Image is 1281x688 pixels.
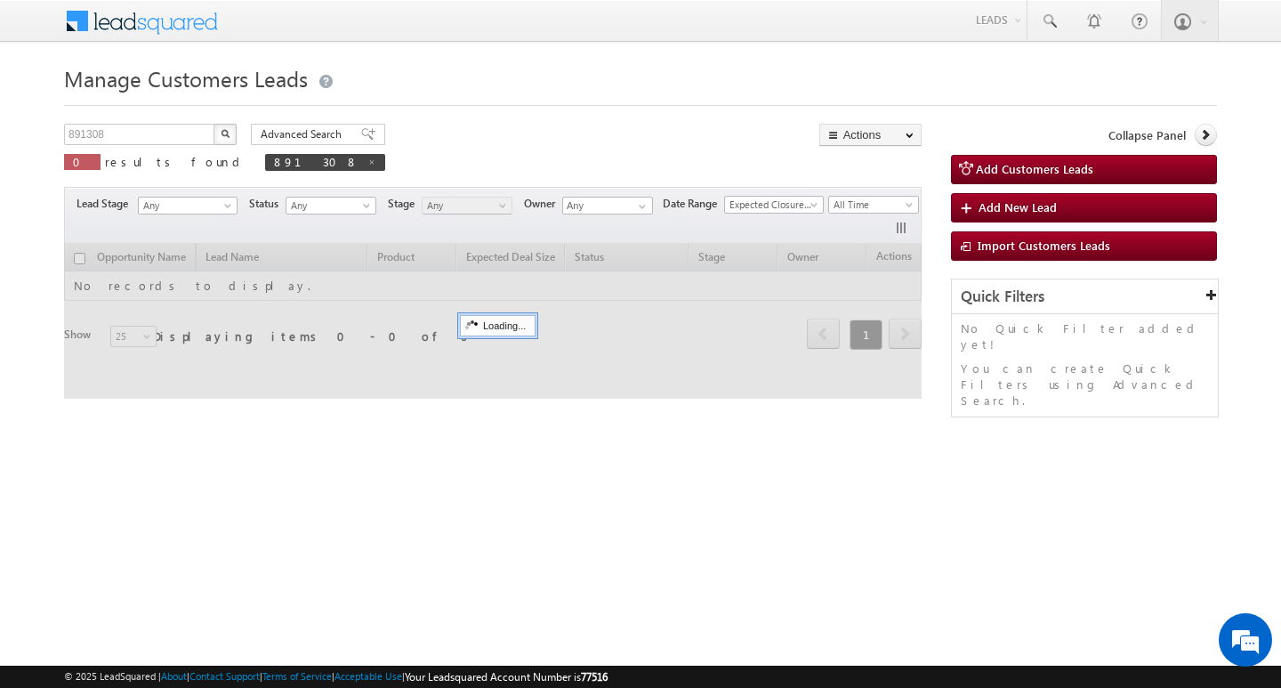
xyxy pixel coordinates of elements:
span: Any [139,198,231,214]
a: Expected Closure Date [724,196,824,214]
span: Collapse Panel [1108,127,1186,143]
div: Loading... [460,315,536,336]
img: Search [221,129,230,138]
span: results found [105,154,246,169]
span: Your Leadsquared Account Number is [405,670,608,684]
span: Advanced Search [261,126,347,142]
span: Stage [388,196,422,212]
a: Any [138,197,238,214]
a: Terms of Service [262,670,332,682]
a: Acceptable Use [334,670,402,682]
span: Date Range [663,196,724,212]
span: 891308 [274,154,359,169]
span: Status [249,196,286,212]
span: Expected Closure Date [725,197,818,213]
span: Import Customers Leads [978,238,1110,253]
span: All Time [829,197,914,213]
span: Manage Customers Leads [64,64,308,93]
span: Lead Stage [77,196,135,212]
span: © 2025 LeadSquared | | | | | [64,668,608,685]
a: Show All Items [629,198,651,215]
span: 77516 [581,670,608,684]
span: Any [286,198,371,214]
input: Type to Search [562,197,653,214]
a: All Time [828,196,919,214]
p: You can create Quick Filters using Advanced Search. [961,360,1209,409]
a: About [161,670,187,682]
span: Add New Lead [979,199,1057,214]
a: Contact Support [189,670,260,682]
span: Any [423,198,507,214]
a: Any [422,197,512,214]
button: Actions [819,124,922,146]
span: Owner [524,196,562,212]
span: Add Customers Leads [976,161,1093,176]
div: Quick Filters [952,279,1218,314]
a: Any [286,197,376,214]
span: 0 [73,154,92,169]
p: No Quick Filter added yet! [961,320,1209,352]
